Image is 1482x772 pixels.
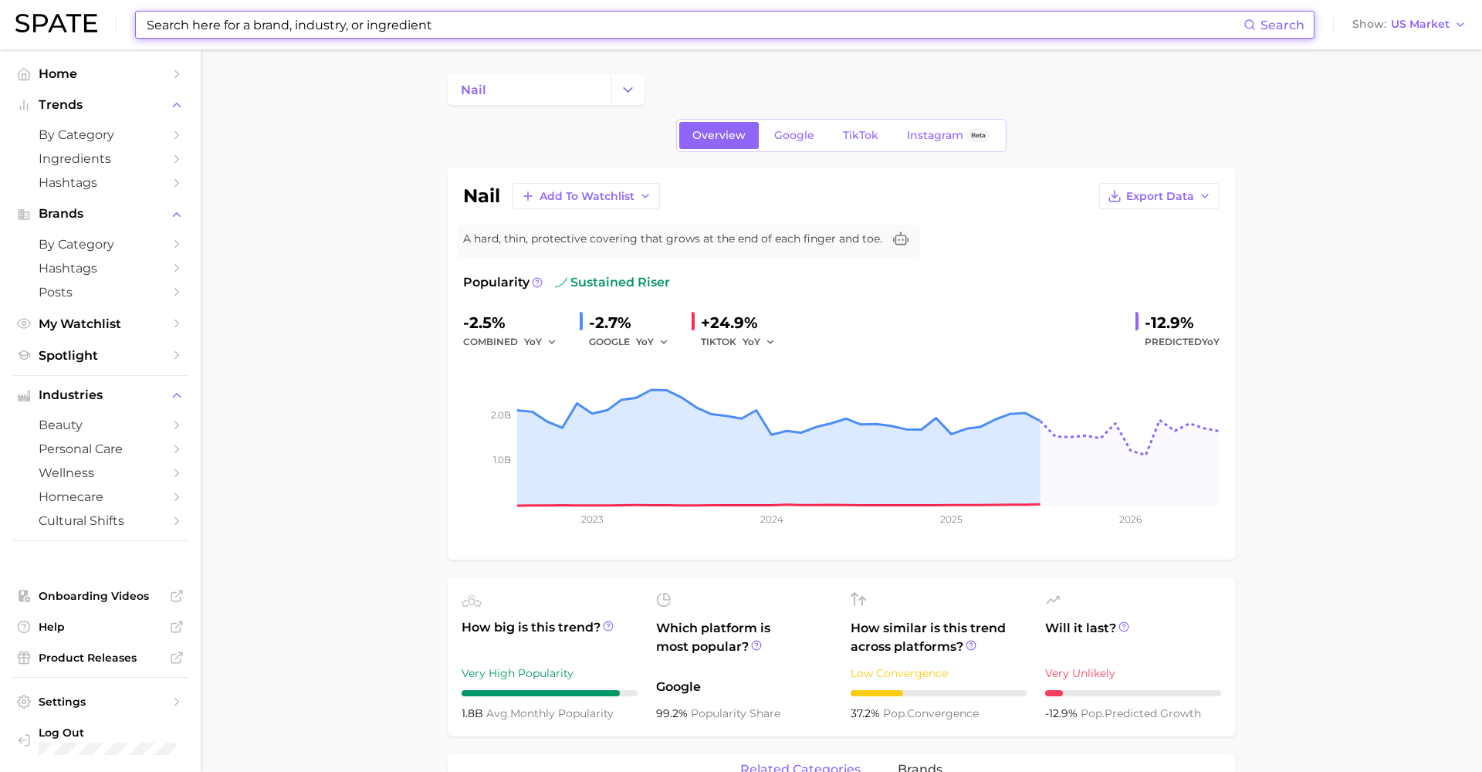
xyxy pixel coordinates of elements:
button: Add to Watchlist [513,183,660,209]
abbr: average [486,706,510,720]
span: Home [39,66,162,81]
a: Hashtags [12,171,188,195]
span: predicted growth [1081,706,1201,720]
span: convergence [883,706,979,720]
div: 1 / 10 [1045,690,1221,696]
tspan: 2024 [760,513,783,525]
span: Brands [39,207,162,221]
tspan: 2026 [1119,513,1142,525]
div: Very High Popularity [462,664,638,682]
span: A hard, thin, protective covering that grows at the end of each finger and toe. [463,231,882,247]
div: 9 / 10 [462,690,638,696]
span: Add to Watchlist [540,190,634,203]
span: Overview [692,129,746,142]
span: Ingredients [39,151,162,166]
img: SPATE [15,14,97,32]
a: beauty [12,413,188,437]
span: homecare [39,489,162,504]
span: Google [656,678,832,696]
span: Hashtags [39,175,162,190]
a: homecare [12,485,188,509]
button: YoY [743,333,776,351]
h1: nail [463,187,500,205]
button: Export Data [1099,183,1220,209]
span: Settings [39,695,162,709]
span: 99.2% [656,706,691,720]
div: combined [463,333,567,351]
div: +24.9% [701,310,786,335]
span: Search [1260,18,1304,32]
span: Help [39,620,162,634]
span: Which platform is most popular? [656,619,832,670]
abbr: popularity index [883,706,907,720]
div: TIKTOK [701,333,786,351]
a: Google [761,122,827,149]
div: -12.9% [1145,310,1220,335]
span: Posts [39,285,162,300]
a: Ingredients [12,147,188,171]
a: Help [12,615,188,638]
span: Popularity [463,273,530,292]
tspan: 2023 [581,513,604,525]
span: by Category [39,127,162,142]
a: by Category [12,232,188,256]
div: Very Unlikely [1045,664,1221,682]
span: TikTok [843,129,878,142]
a: Hashtags [12,256,188,280]
abbr: popularity index [1081,706,1105,720]
span: Log Out [39,726,190,740]
span: My Watchlist [39,317,162,331]
a: TikTok [830,122,892,149]
span: Beta [971,129,986,142]
a: Onboarding Videos [12,584,188,608]
span: Show [1352,20,1386,29]
span: by Category [39,237,162,252]
button: Industries [12,384,188,407]
a: wellness [12,461,188,485]
span: Export Data [1126,190,1194,203]
span: Industries [39,388,162,402]
span: 37.2% [851,706,883,720]
a: personal care [12,437,188,461]
span: 1.8b [462,706,486,720]
div: -2.7% [589,310,679,335]
span: Product Releases [39,651,162,665]
span: Google [774,129,814,142]
a: My Watchlist [12,312,188,336]
span: US Market [1391,20,1450,29]
span: Will it last? [1045,619,1221,656]
div: -2.5% [463,310,567,335]
span: popularity share [691,706,780,720]
a: cultural shifts [12,509,188,533]
tspan: 2025 [940,513,963,525]
span: YoY [636,335,654,348]
button: ShowUS Market [1348,15,1470,35]
span: Spotlight [39,348,162,363]
a: Log out. Currently logged in with e-mail alexandraoh@dashingdiva.com. [12,721,188,760]
span: -12.9% [1045,706,1081,720]
span: beauty [39,418,162,432]
input: Search here for a brand, industry, or ingredient [145,12,1243,38]
div: 3 / 10 [851,690,1027,696]
span: monthly popularity [486,706,614,720]
span: YoY [1202,336,1220,347]
span: Predicted [1145,333,1220,351]
a: Home [12,62,188,86]
a: nail [448,74,611,105]
span: personal care [39,442,162,456]
span: sustained riser [555,273,670,292]
span: nail [461,83,486,97]
span: Onboarding Videos [39,589,162,603]
span: wellness [39,466,162,480]
span: How similar is this trend across platforms? [851,619,1027,656]
button: Brands [12,202,188,225]
span: YoY [524,335,542,348]
a: Posts [12,280,188,304]
span: YoY [743,335,760,348]
span: How big is this trend? [462,618,638,656]
button: Change Category [611,74,645,105]
button: Trends [12,93,188,117]
a: by Category [12,123,188,147]
span: Hashtags [39,261,162,276]
button: YoY [636,333,669,351]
